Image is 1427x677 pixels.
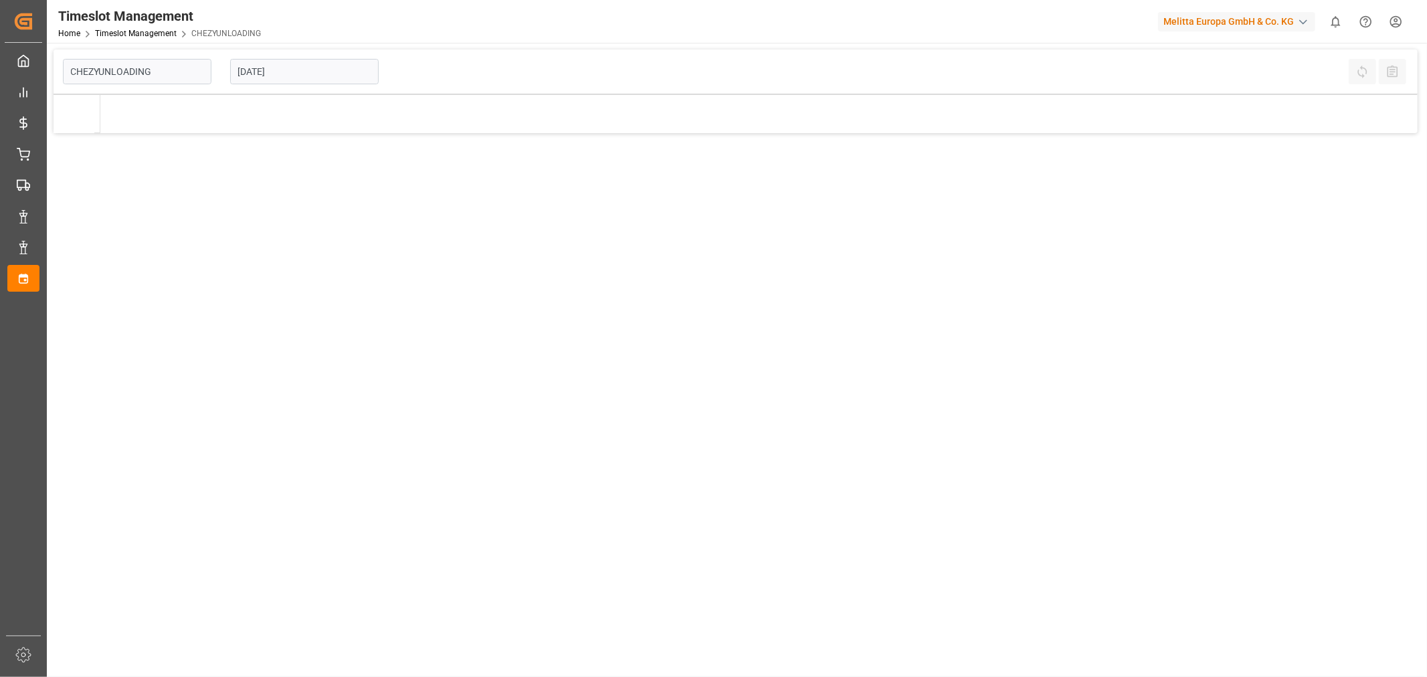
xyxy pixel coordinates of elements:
div: Melitta Europa GmbH & Co. KG [1158,12,1315,31]
a: Home [58,29,80,38]
button: show 0 new notifications [1321,7,1351,37]
input: DD-MM-YYYY [230,59,379,84]
button: Melitta Europa GmbH & Co. KG [1158,9,1321,34]
div: Timeslot Management [58,6,261,26]
button: Help Center [1351,7,1381,37]
a: Timeslot Management [95,29,177,38]
input: Type to search/select [63,59,211,84]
